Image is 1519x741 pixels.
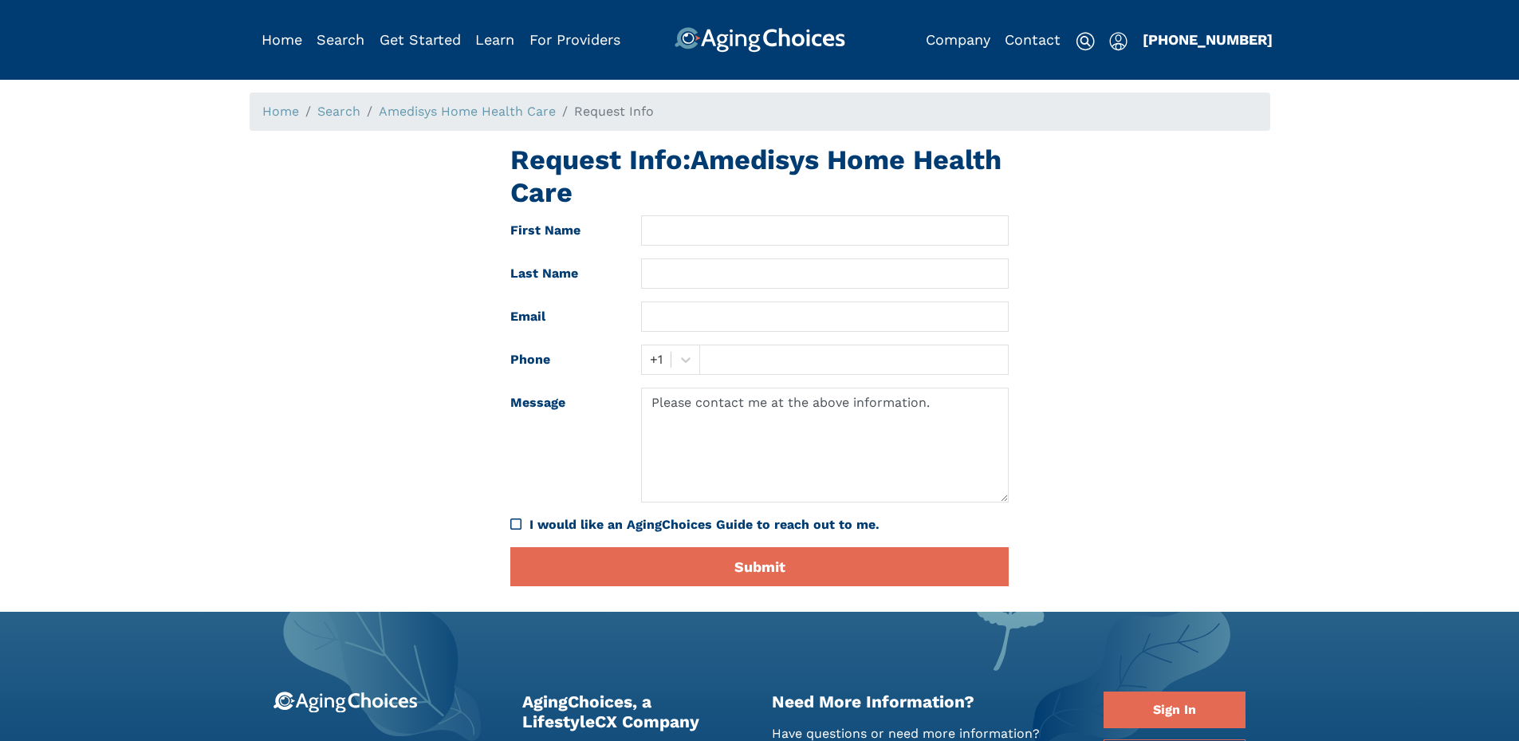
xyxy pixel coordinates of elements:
a: Search [317,104,360,119]
img: user-icon.svg [1109,32,1127,51]
div: Popover trigger [317,27,364,53]
h2: AgingChoices, a LifestyleCX Company [522,692,748,731]
div: Popover trigger [1109,27,1127,53]
a: Search [317,31,364,48]
div: I would like an AgingChoices Guide to reach out to me. [529,515,1009,534]
a: For Providers [529,31,620,48]
a: Home [262,31,302,48]
textarea: Please contact me at the above information. [641,388,1009,503]
a: Learn [475,31,514,48]
label: Phone [498,345,629,375]
div: I would like an AgingChoices Guide to reach out to me. [510,515,1009,534]
label: Message [498,388,629,503]
img: search-icon.svg [1076,32,1095,51]
h1: Request Info: Amedisys Home Health Care [510,144,1009,209]
a: Contact [1005,31,1061,48]
a: Sign In [1104,692,1246,728]
h2: Need More Information? [772,692,1080,711]
img: AgingChoices [674,27,844,53]
span: Request Info [574,104,654,119]
a: Get Started [380,31,461,48]
label: Last Name [498,258,629,289]
label: First Name [498,215,629,246]
button: Submit [510,547,1009,586]
a: Amedisys Home Health Care [379,104,556,119]
img: 9-logo.svg [273,692,418,713]
a: Company [926,31,990,48]
nav: breadcrumb [250,93,1270,131]
label: Email [498,302,629,332]
a: [PHONE_NUMBER] [1143,31,1273,48]
a: Home [262,104,299,119]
